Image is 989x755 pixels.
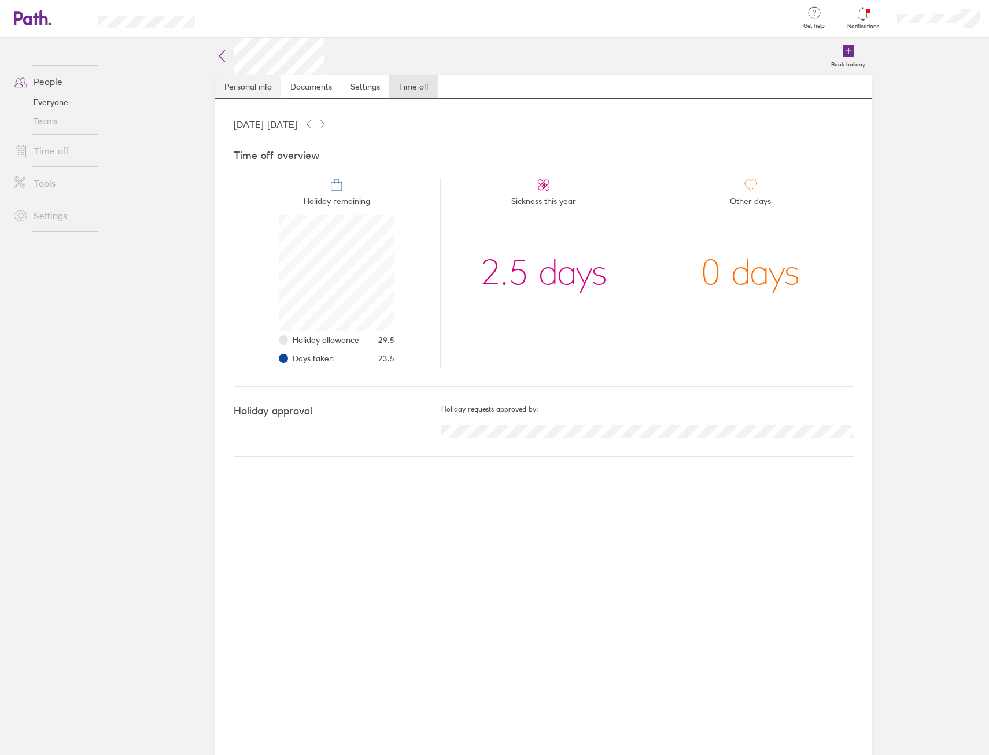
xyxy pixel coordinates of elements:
[293,335,359,345] span: Holiday allowance
[341,75,389,98] a: Settings
[234,405,441,417] h4: Holiday approval
[215,75,281,98] a: Personal info
[5,139,98,162] a: Time off
[441,405,854,413] h5: Holiday requests approved by:
[5,70,98,93] a: People
[844,23,882,30] span: Notifications
[281,75,341,98] a: Documents
[795,23,833,29] span: Get help
[511,192,576,215] span: Sickness this year
[5,93,98,112] a: Everyone
[5,204,98,227] a: Settings
[481,215,607,331] div: 2.5 days
[5,172,98,195] a: Tools
[378,335,394,345] span: 29.5
[293,354,334,363] span: Days taken
[304,192,370,215] span: Holiday remaining
[5,112,98,130] a: Teams
[234,119,297,129] span: [DATE] - [DATE]
[730,192,771,215] span: Other days
[234,150,854,162] h4: Time off overview
[701,215,800,331] div: 0 days
[389,75,438,98] a: Time off
[824,58,872,68] label: Book holiday
[378,354,394,363] span: 23.5
[844,6,882,30] a: Notifications
[824,38,872,75] a: Book holiday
